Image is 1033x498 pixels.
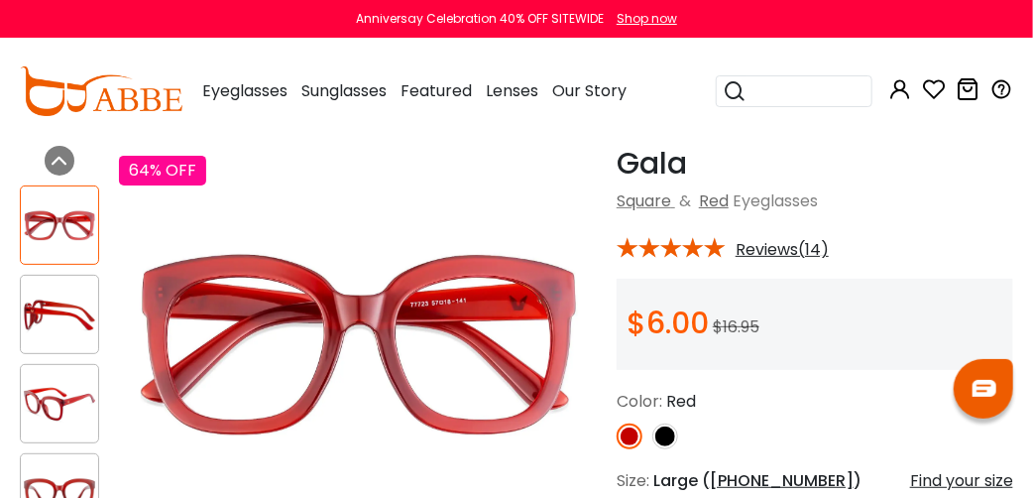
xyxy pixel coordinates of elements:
[675,189,695,212] span: &
[736,241,829,259] span: Reviews(14)
[21,296,98,334] img: Gala Red Plastic Eyeglasses , Fashion , UniversalBridgeFit Frames from ABBE Glasses
[733,189,818,212] span: Eyeglasses
[356,10,604,28] div: Anniversay Celebration 40% OFF SITEWIDE
[401,79,472,102] span: Featured
[617,146,1013,182] h1: Gala
[552,79,627,102] span: Our Story
[21,206,98,245] img: Gala Red Plastic Eyeglasses , Fashion , UniversalBridgeFit Frames from ABBE Glasses
[713,315,759,338] span: $16.95
[627,302,709,344] span: $6.00
[653,469,861,492] span: Large ( )
[617,390,662,413] span: Color:
[20,66,182,116] img: abbeglasses.com
[617,10,677,28] div: Shop now
[710,469,854,492] span: [PHONE_NUMBER]
[301,79,387,102] span: Sunglasses
[973,380,996,397] img: chat
[617,469,649,492] span: Size:
[202,79,287,102] span: Eyeglasses
[699,189,729,212] a: Red
[666,390,696,413] span: Red
[617,189,671,212] a: Square
[607,10,677,27] a: Shop now
[486,79,538,102] span: Lenses
[21,385,98,424] img: Gala Red Plastic Eyeglasses , Fashion , UniversalBridgeFit Frames from ABBE Glasses
[119,156,206,186] div: 64% OFF
[910,469,1013,493] div: Find your size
